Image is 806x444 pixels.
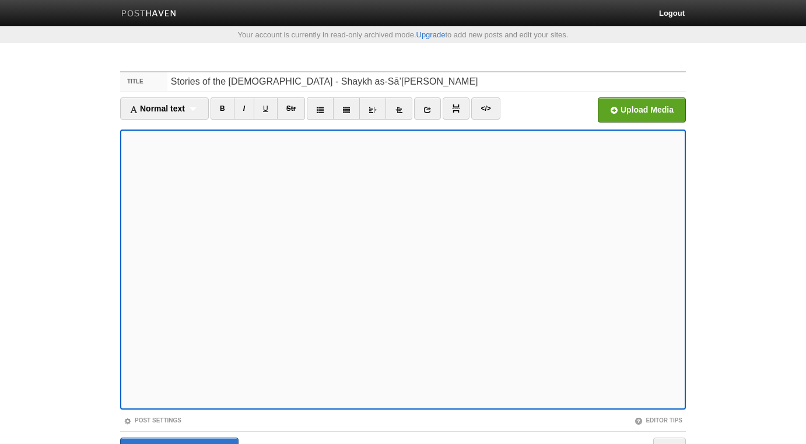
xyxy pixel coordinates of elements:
del: Str [286,104,296,113]
a: U [254,97,278,120]
img: pagebreak-icon.png [452,104,460,113]
a: Upgrade [416,30,446,39]
a: Post Settings [124,417,181,424]
a: </> [471,97,500,120]
a: Editor Tips [635,417,682,424]
a: Str [277,97,306,120]
label: Title [120,72,167,91]
span: Normal text [129,104,185,113]
div: Your account is currently in read-only archived mode. to add new posts and edit your sites. [111,31,695,39]
img: Posthaven-bar [121,10,177,19]
a: B [211,97,234,120]
a: I [234,97,254,120]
